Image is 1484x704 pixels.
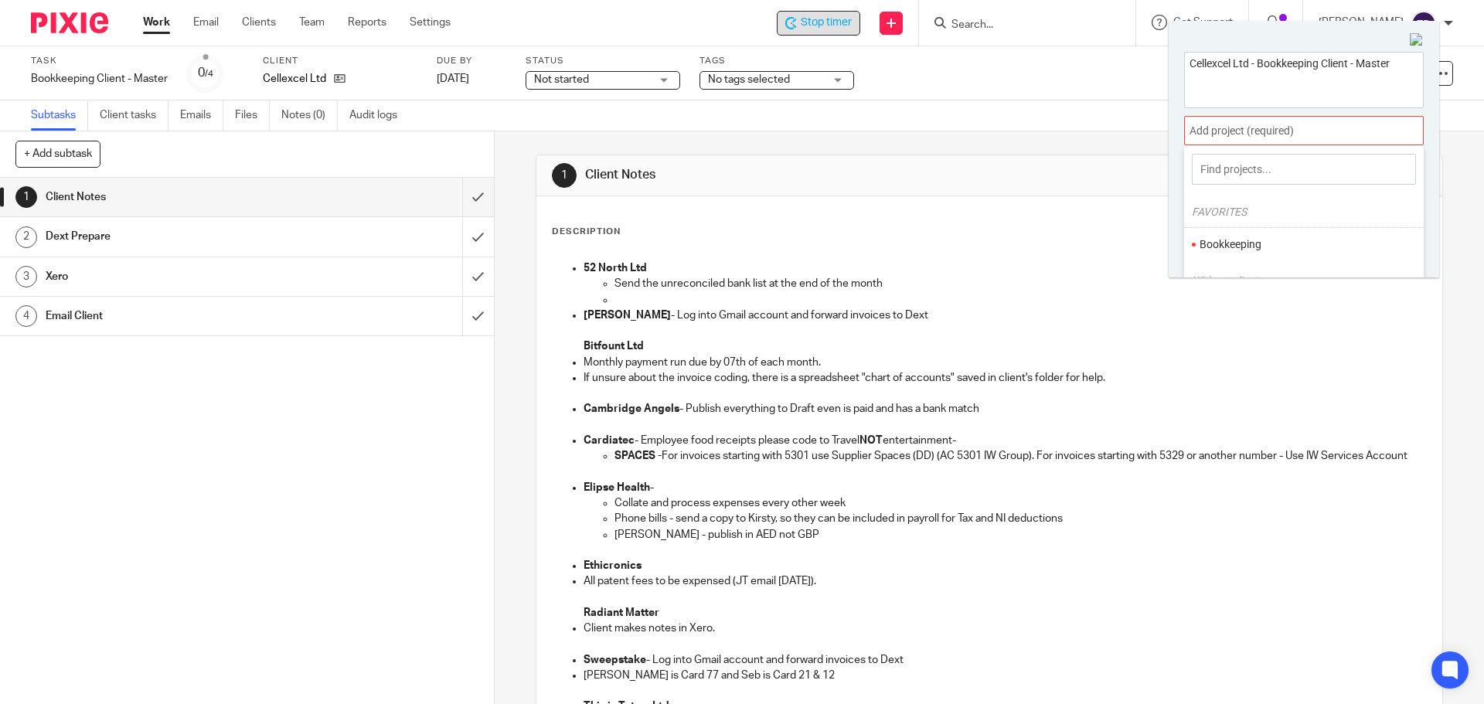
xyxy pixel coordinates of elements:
strong: Radiant Matter [584,607,659,618]
div: 3 [15,266,37,287]
small: /4 [205,70,213,78]
li: Bookkeeping Without client [1200,236,1401,253]
strong: SPACES - [614,451,662,461]
ul: Bookkeeping Without client [1184,227,1424,260]
p: Collate and process expenses every other week [614,495,1425,511]
a: Settings [410,15,451,30]
a: Audit logs [349,100,409,131]
div: 4 [15,305,37,327]
h1: Client Notes [585,167,1023,183]
button: + Add subtask [15,141,100,167]
input: Find projects... [1192,154,1416,185]
strong: [PERSON_NAME] [584,310,671,321]
span: Not started [534,74,589,85]
textarea: Cellexcel Ltd - Bookkeeping Client - Master [1185,53,1423,103]
i: Without client [1192,274,1258,287]
a: Subtasks [31,100,88,131]
li: Favorite [1401,233,1420,254]
strong: Sweepstake [584,655,646,665]
p: Cellexcel Ltd [263,71,326,87]
i: FAVORITES [1192,206,1247,218]
span: [DATE] [437,73,469,84]
a: Team [299,15,325,30]
p: All patent fees to be expensed (JT email [DATE]). [584,573,1425,589]
a: Email [193,15,219,30]
div: 1 [552,163,577,188]
p: - Employee food receipts please code to Travel entertainment- [584,433,1425,448]
p: - Log into Gmail account and forward invoices to Dext [584,308,1425,323]
a: Reports [348,15,386,30]
label: Due by [437,55,506,67]
strong: 52 North Ltd [584,263,647,274]
a: Notes (0) [281,100,338,131]
strong: Ethicronics [584,560,642,571]
p: - Log into Gmail account and forward invoices to Dext [584,652,1425,668]
p: [PERSON_NAME] [1319,15,1404,30]
a: Work [143,15,170,30]
label: Tags [699,55,854,67]
h1: Xero [46,265,313,288]
strong: Bitfount Ltd [584,341,644,352]
a: Client tasks [100,100,168,131]
p: - Publish everything to Draft even is paid and has a bank match [584,401,1425,417]
strong: Cardiatec [584,435,635,446]
label: Task [31,55,168,67]
a: Clients [242,15,276,30]
strong: Elipse Health [584,482,650,493]
p: Phone bills - send a copy to Kirsty, so they can be included in payroll for Tax and NI deductions [614,511,1425,526]
img: Pixie [31,12,108,33]
p: [PERSON_NAME] - publish in AED not GBP [614,527,1425,542]
a: Emails [180,100,223,131]
input: Search [950,19,1089,32]
span: No tags selected [708,74,790,85]
p: Monthly payment run due by 07th of each month. [584,355,1425,370]
h1: Dext Prepare [46,225,313,248]
p: Description [552,226,621,238]
label: Status [526,55,680,67]
div: Cellexcel Ltd - Bookkeeping Client - Master [777,11,860,36]
div: 1 [15,186,37,208]
p: Send the unreconciled bank list at the end of the month [614,276,1425,291]
label: Client [263,55,417,67]
p: - [584,480,1425,495]
span: Get Support [1173,17,1233,28]
img: svg%3E [1411,11,1436,36]
div: 0 [198,64,213,82]
div: 2 [15,226,37,248]
strong: NOT [859,435,883,446]
span: Stop timer [801,15,852,31]
a: Files [235,100,270,131]
h1: Email Client [46,304,313,328]
p: For invoices starting with 5301 use Supplier Spaces (DD) (AC 5301 IW Group). For invoices startin... [614,448,1425,464]
strong: Cambridge Angels [584,403,679,414]
h1: Client Notes [46,185,313,209]
p: Client makes notes in Xero. [584,621,1425,636]
img: Close [1410,33,1424,47]
div: Bookkeeping Client - Master [31,71,168,87]
p: [PERSON_NAME] is Card 77 and Seb is Card 21 & 12 [584,668,1425,683]
p: If unsure about the invoice coding, there is a spreadsheet "chart of accounts" saved in client's ... [584,370,1425,386]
